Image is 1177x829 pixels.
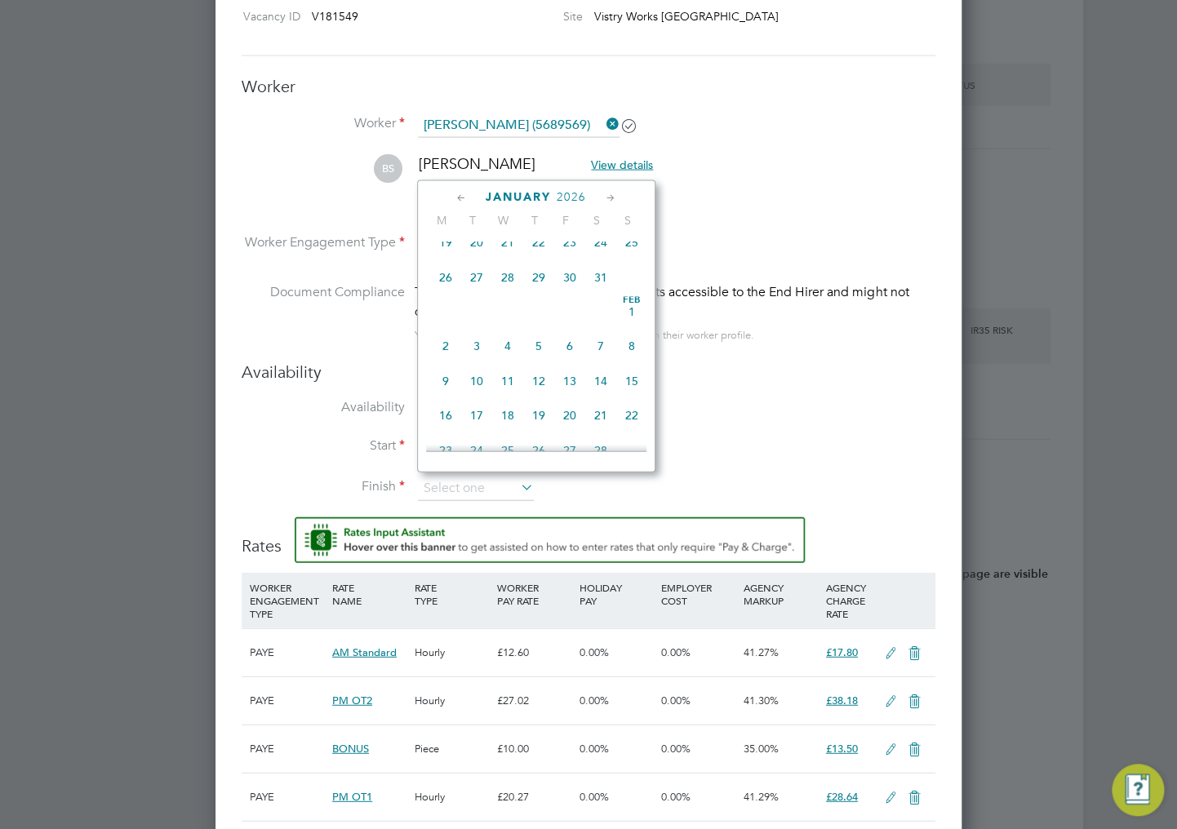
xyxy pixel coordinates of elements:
[616,400,647,431] span: 22
[744,742,779,756] span: 35.00%
[826,790,858,804] span: £28.64
[493,774,575,821] div: £20.27
[744,790,779,804] span: 41.29%
[519,213,550,228] span: T
[242,478,405,495] label: Finish
[523,435,554,466] span: 26
[242,361,935,383] h3: Availability
[1112,764,1164,816] button: Engage Resource Center
[246,573,328,628] div: WORKER ENGAGEMENT TYPE
[661,694,691,707] span: 0.00%
[295,517,805,563] button: Rate Assistant
[461,331,492,362] span: 3
[554,366,585,397] span: 13
[411,573,493,615] div: RATE TYPE
[579,694,608,707] span: 0.00%
[461,400,492,431] span: 17
[492,263,523,294] span: 28
[493,725,575,773] div: £10.00
[585,400,616,431] span: 21
[246,774,328,821] div: PAYE
[242,437,405,454] label: Start
[242,234,405,251] label: Worker Engagement Type
[616,366,647,397] span: 15
[411,677,493,725] div: Hourly
[430,228,461,259] span: 19
[418,477,534,501] input: Select one
[585,366,616,397] span: 14
[488,213,519,228] span: W
[328,573,411,615] div: RATE NAME
[426,213,457,228] span: M
[415,326,754,345] div: You can edit access to this worker’s documents from their worker profile.
[246,677,328,725] div: PAYE
[461,228,492,259] span: 20
[740,573,822,615] div: AGENCY MARKUP
[585,263,616,294] span: 31
[332,645,397,659] span: AM Standard
[457,213,488,228] span: T
[332,694,372,707] span: PM OT2
[411,774,493,821] div: Hourly
[492,331,523,362] span: 4
[661,742,691,756] span: 0.00%
[826,694,858,707] span: £38.18
[591,157,653,172] span: View details
[523,331,554,362] span: 5
[374,154,402,183] span: BS
[492,400,523,431] span: 18
[523,400,554,431] span: 19
[523,263,554,294] span: 29
[579,645,608,659] span: 0.00%
[419,154,535,173] span: [PERSON_NAME]
[492,435,523,466] span: 25
[332,790,372,804] span: PM OT1
[415,282,935,321] div: This worker has no Compliance Documents accessible to the End Hirer and might not qualify for thi...
[616,228,647,259] span: 25
[411,725,493,773] div: Piece
[744,645,779,659] span: 41.27%
[242,76,935,97] h3: Worker
[579,742,608,756] span: 0.00%
[430,366,461,397] span: 9
[492,366,523,397] span: 11
[493,677,575,725] div: £27.02
[235,9,300,24] label: Vacancy ID
[430,435,461,466] span: 23
[826,742,858,756] span: £13.50
[490,9,583,24] label: Site
[594,9,779,24] span: Vistry Works [GEOGRAPHIC_DATA]
[430,400,461,431] span: 16
[657,573,740,615] div: EMPLOYER COST
[242,517,935,556] h3: Rates
[411,629,493,676] div: Hourly
[581,213,612,228] span: S
[492,228,523,259] span: 21
[585,331,616,362] span: 7
[585,228,616,259] span: 24
[550,213,581,228] span: F
[744,694,779,707] span: 41.30%
[493,573,575,615] div: WORKER PAY RATE
[461,263,492,294] span: 27
[242,115,405,132] label: Worker
[554,331,585,362] span: 6
[585,435,616,466] span: 28
[332,742,369,756] span: BONUS
[523,366,554,397] span: 12
[826,645,858,659] span: £17.80
[246,725,328,773] div: PAYE
[312,9,358,24] span: V181549
[661,645,691,659] span: 0.00%
[616,297,647,328] span: 1
[554,400,585,431] span: 20
[461,366,492,397] span: 10
[242,399,405,416] label: Availability
[554,263,585,294] span: 30
[616,331,647,362] span: 8
[612,213,643,228] span: S
[575,573,657,615] div: HOLIDAY PAY
[557,190,586,204] span: 2026
[246,629,328,676] div: PAYE
[418,113,620,138] input: Search for...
